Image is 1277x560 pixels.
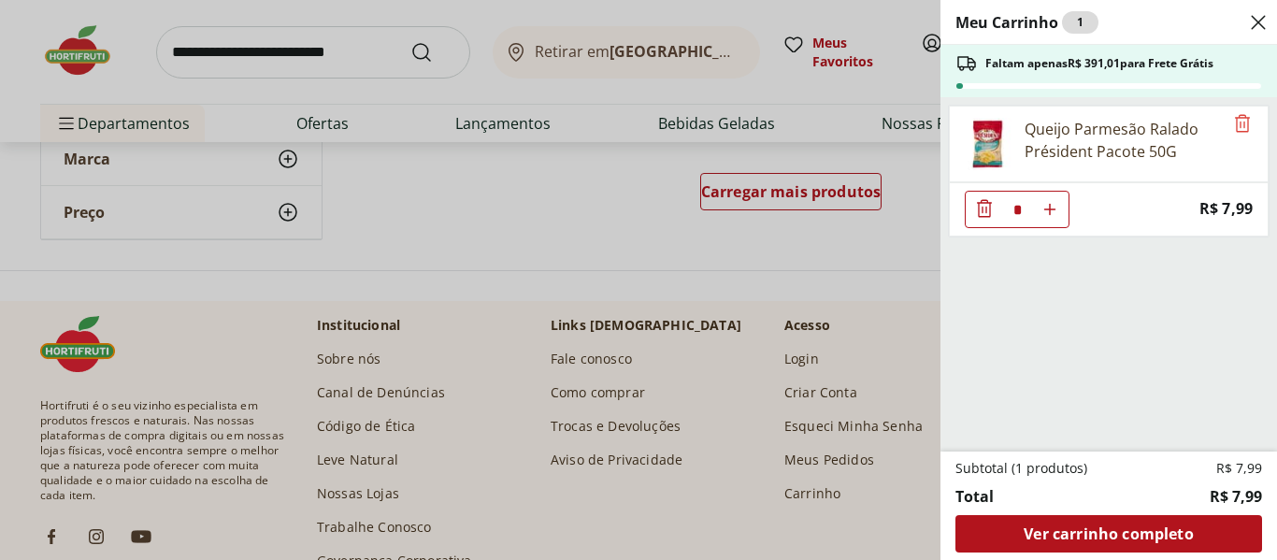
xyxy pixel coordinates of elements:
span: Ver carrinho completo [1024,526,1193,541]
button: Remove [1231,113,1254,136]
a: Ver carrinho completo [955,515,1262,553]
input: Quantidade Atual [1003,192,1031,227]
img: Principal [961,118,1013,170]
div: Queijo Parmesão Ralado Président Pacote 50G [1025,118,1223,163]
span: Subtotal (1 produtos) [955,459,1087,478]
span: R$ 7,99 [1210,485,1262,508]
span: Total [955,485,994,508]
span: Faltam apenas R$ 391,01 para Frete Grátis [985,56,1213,71]
div: 1 [1062,11,1098,34]
button: Aumentar Quantidade [1031,191,1069,228]
span: R$ 7,99 [1216,459,1262,478]
button: Diminuir Quantidade [966,191,1003,228]
span: R$ 7,99 [1199,196,1253,222]
h2: Meu Carrinho [955,11,1098,34]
